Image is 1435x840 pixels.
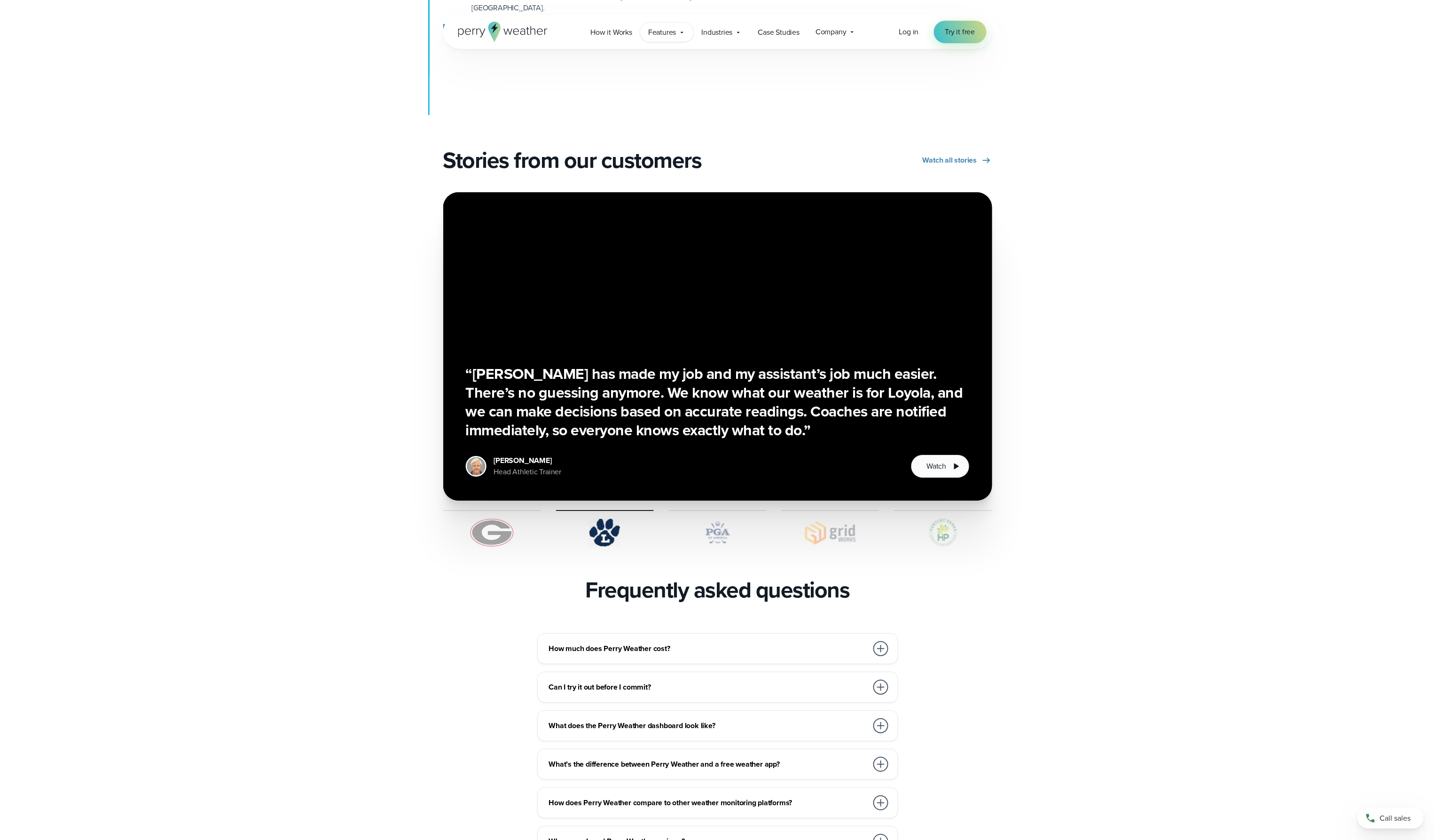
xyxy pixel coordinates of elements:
[923,155,992,166] a: Watch all stories
[669,518,767,547] img: PGA.svg
[549,797,868,809] h3: How does Perry Weather compare to other weather monitoring platforms?
[466,364,970,440] h3: “[PERSON_NAME] has made my job and my assistant’s job much easier. There’s no guessing anymore. W...
[750,23,808,42] a: Case Studies
[911,455,969,478] button: Watch
[443,192,992,501] div: slideshow
[923,155,977,166] span: Watch all stories
[443,147,712,173] h2: Stories from our customers
[816,26,847,38] span: Company
[648,27,676,38] span: Features
[702,27,733,38] span: Industries
[926,461,946,472] span: Watch
[549,720,868,731] h3: What does the Perry Weather dashboard look like?
[934,21,987,43] a: Try it free
[583,23,641,42] a: How it Works
[549,643,868,654] h3: How much does Perry Weather cost?
[494,455,562,466] div: [PERSON_NAME]
[1380,813,1411,824] span: Call sales
[549,682,868,693] h3: Can I try it out before I commit?
[586,577,850,603] h2: Frequently asked questions
[591,27,633,38] span: How it Works
[899,26,919,38] a: Log in
[443,192,992,501] div: 2 of 5
[782,518,879,547] img: Gridworks.svg
[758,27,800,38] span: Case Studies
[945,26,975,38] span: Try it free
[494,466,562,478] div: Head Athletic Trainer
[1358,808,1424,829] a: Call sales
[549,759,868,770] h3: What’s the difference between Perry Weather and a free weather app?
